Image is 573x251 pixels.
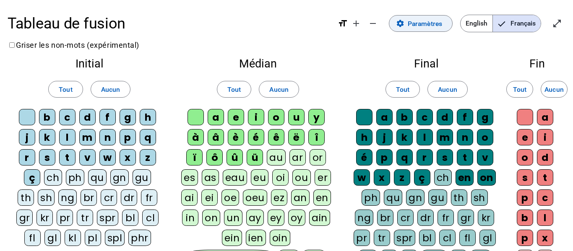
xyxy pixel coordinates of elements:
div: v [477,149,493,166]
div: pr [354,230,370,246]
div: en [456,169,474,186]
div: h [356,129,372,145]
div: spr [97,210,118,226]
div: pr [57,210,73,226]
div: m [437,129,453,145]
div: f [99,109,116,125]
div: z [394,169,410,186]
div: fr [141,189,157,206]
div: es [181,169,198,186]
div: v [79,149,96,166]
div: g [477,109,493,125]
div: n [457,129,473,145]
div: cl [142,210,159,226]
span: Aucun [101,84,120,95]
div: g [120,109,136,125]
div: é [248,129,264,145]
div: t [59,149,76,166]
div: ain [309,210,330,226]
div: fr [438,210,454,226]
div: h [140,109,156,125]
div: a [537,109,553,125]
div: i [537,129,553,145]
div: oi [272,169,289,186]
div: fl [24,230,41,246]
div: gu [428,189,447,206]
div: l [537,210,553,226]
div: d [537,149,553,166]
div: k [396,129,413,145]
div: kr [478,210,494,226]
div: m [79,129,96,145]
button: Paramètres [389,15,453,32]
button: Augmenter la taille de la police [348,15,365,32]
div: ch [44,169,62,186]
div: ey [268,210,284,226]
h2: Fin [516,58,558,70]
div: ar [289,149,306,166]
div: gl [479,230,496,246]
div: x [120,149,136,166]
div: q [140,129,156,145]
div: b [517,210,533,226]
div: an [291,189,310,206]
div: ein [222,230,242,246]
div: ph [362,189,380,206]
div: j [19,129,35,145]
div: à [188,129,204,145]
div: un [224,210,242,226]
h2: Final [352,58,501,70]
mat-icon: settings [396,19,404,28]
div: gr [458,210,474,226]
div: ë [288,129,305,145]
div: ch [434,169,452,186]
mat-button-toggle-group: Language selection [460,15,541,32]
div: cr [101,189,117,206]
div: p [517,230,533,246]
div: gn [406,189,425,206]
div: a [376,109,393,125]
div: u [288,109,305,125]
mat-icon: open_in_full [552,18,562,28]
div: d [79,109,96,125]
div: dr [121,189,137,206]
div: eu [251,169,268,186]
div: qu [88,169,107,186]
div: gr [16,210,33,226]
input: Griser les non-mots (expérimental) [9,42,15,48]
div: in [182,210,198,226]
div: e [228,109,244,125]
mat-icon: add [351,18,361,28]
div: kl [65,230,81,246]
div: w [99,149,116,166]
div: th [451,189,467,206]
div: l [59,129,76,145]
div: è [228,129,244,145]
div: phr [128,230,151,246]
div: spl [105,230,125,246]
div: b [396,109,413,125]
div: spr [394,230,415,246]
div: é [356,149,372,166]
div: ou [292,169,310,186]
span: Aucun [544,84,564,95]
div: eau [223,169,247,186]
div: ç [414,169,430,186]
label: Griser les non-mots (expérimental) [8,41,139,49]
div: br [377,210,393,226]
button: Aucun [427,81,468,98]
div: p [376,149,393,166]
div: on [202,210,220,226]
div: x [374,169,390,186]
div: i [248,109,264,125]
div: î [308,129,325,145]
div: o [268,109,284,125]
div: ng [355,210,373,226]
span: Tout [396,84,409,95]
h2: Initial [15,58,164,70]
div: dr [417,210,434,226]
div: ien [246,230,266,246]
button: Entrer en plein écran [549,15,565,32]
div: ç [24,169,40,186]
div: oe [221,189,239,206]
